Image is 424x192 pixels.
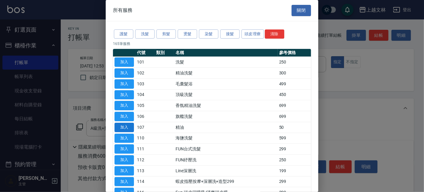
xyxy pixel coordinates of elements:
[174,155,278,166] td: FUN紓壓洗
[265,29,284,39] button: 清除
[174,122,278,133] td: 精油
[135,176,155,187] td: 114
[135,100,155,111] td: 105
[115,123,134,132] button: 加入
[115,101,134,110] button: 加入
[174,133,278,144] td: 海鹽洗髮
[115,155,134,165] button: 加入
[114,29,133,39] button: 護髮
[135,57,155,68] td: 101
[135,29,155,39] button: 洗髮
[292,5,311,16] button: 關閉
[199,29,218,39] button: 染髮
[174,111,278,122] td: 旗艦洗髮
[113,41,311,46] p: 165 筆服務
[174,144,278,155] td: FUN台式洗髮
[278,122,311,133] td: 50
[278,133,311,144] td: 599
[174,57,278,68] td: 洗髮
[115,57,134,67] button: 加入
[135,165,155,176] td: 113
[135,111,155,122] td: 106
[135,89,155,100] td: 104
[174,49,278,57] th: 名稱
[174,78,278,89] td: 毛囊髮浴
[115,68,134,78] button: 加入
[135,49,155,57] th: 代號
[278,100,311,111] td: 699
[115,90,134,100] button: 加入
[174,100,278,111] td: 香氛精油洗髮
[174,165,278,176] td: Line深層洗
[135,78,155,89] td: 103
[174,176,278,187] td: 蝦皮指壓按摩+深層洗+造型299
[278,49,311,57] th: 參考價格
[178,29,197,39] button: 燙髮
[278,144,311,155] td: 299
[278,89,311,100] td: 450
[135,133,155,144] td: 110
[135,155,155,166] td: 112
[278,155,311,166] td: 250
[278,57,311,68] td: 250
[278,68,311,79] td: 300
[115,177,134,187] button: 加入
[115,79,134,89] button: 加入
[115,134,134,143] button: 加入
[220,29,240,39] button: 接髮
[115,166,134,176] button: 加入
[135,122,155,133] td: 107
[174,89,278,100] td: 頂級洗髮
[174,68,278,79] td: 精油洗髮
[278,176,311,187] td: 299
[278,78,311,89] td: 499
[113,7,132,13] span: 所有服務
[155,49,174,57] th: 類別
[156,29,176,39] button: 剪髮
[278,165,311,176] td: 199
[135,68,155,79] td: 102
[278,111,311,122] td: 699
[115,144,134,154] button: 加入
[241,29,264,39] button: 頭皮理療
[115,112,134,121] button: 加入
[135,144,155,155] td: 111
